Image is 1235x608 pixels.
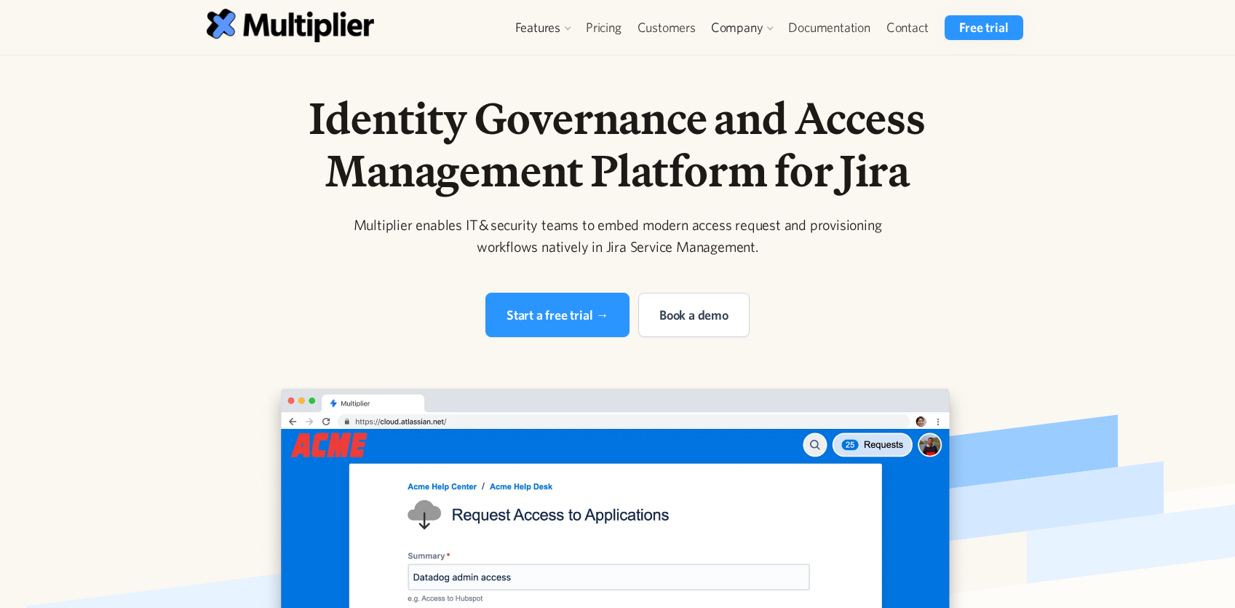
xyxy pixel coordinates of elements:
[507,305,608,325] div: Start a free trial →
[485,293,630,337] a: Start a free trial →
[508,15,578,40] div: Features
[638,293,750,337] a: Book a demo
[711,19,763,36] div: Company
[945,15,1022,40] a: Free trial
[780,15,878,40] a: Documentation
[338,214,897,258] div: Multiplier enables IT & security teams to embed modern access request and provisioning workflows ...
[630,15,704,40] a: Customers
[515,19,560,36] div: Features
[704,15,781,40] div: Company
[659,305,728,325] div: Book a demo
[245,92,990,197] h1: Identity Governance and Access Management Platform for Jira
[878,15,937,40] a: Contact
[578,15,630,40] a: Pricing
